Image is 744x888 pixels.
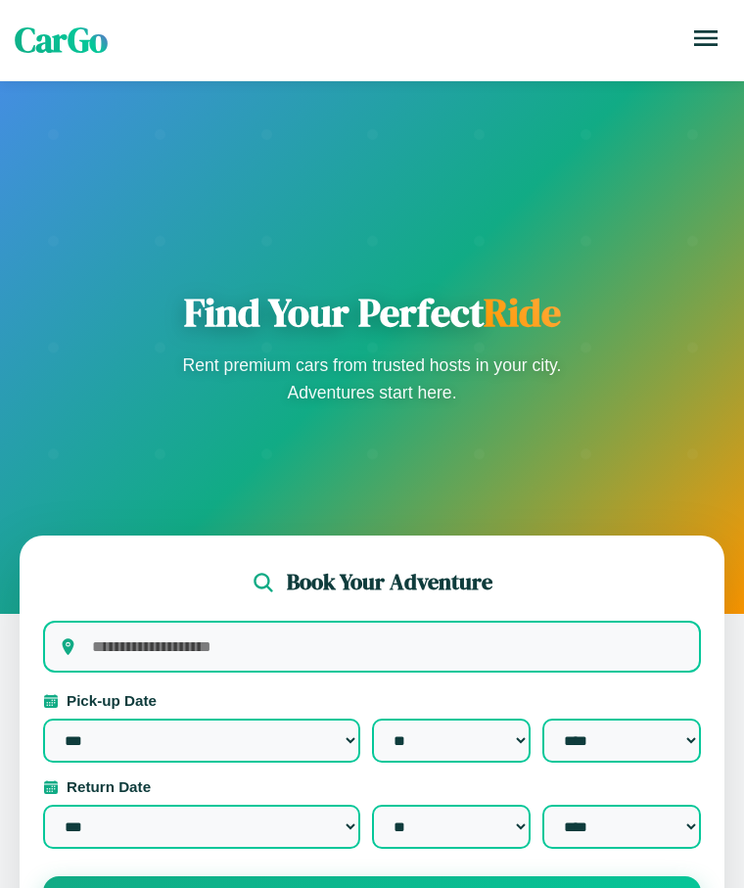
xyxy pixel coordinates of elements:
h2: Book Your Adventure [287,567,492,597]
p: Rent premium cars from trusted hosts in your city. Adventures start here. [176,351,568,406]
span: Ride [484,286,561,339]
h1: Find Your Perfect [176,289,568,336]
label: Return Date [43,778,701,795]
span: CarGo [15,17,108,64]
label: Pick-up Date [43,692,701,709]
